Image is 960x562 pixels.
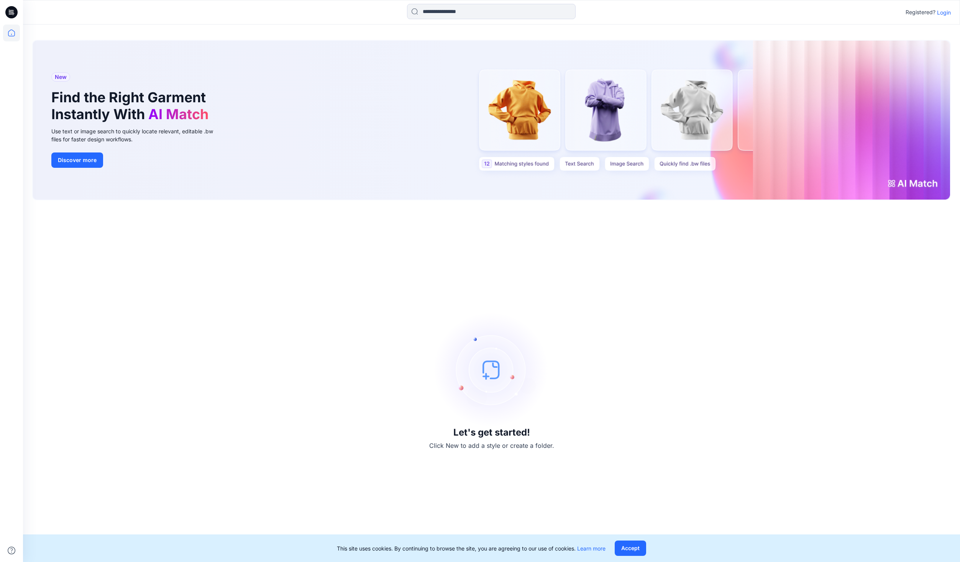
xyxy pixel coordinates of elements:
h1: Find the Right Garment Instantly With [51,89,212,122]
button: Accept [615,541,646,556]
button: Discover more [51,152,103,168]
img: empty-state-image.svg [434,312,549,427]
h3: Let's get started! [453,427,530,438]
a: Learn more [577,545,606,552]
p: Registered? [906,8,935,17]
span: New [55,72,67,82]
span: AI Match [148,106,208,123]
p: Click New to add a style or create a folder. [429,441,554,450]
div: Use text or image search to quickly locate relevant, editable .bw files for faster design workflows. [51,127,224,143]
p: This site uses cookies. By continuing to browse the site, you are agreeing to our use of cookies. [337,544,606,552]
p: Login [937,8,951,16]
